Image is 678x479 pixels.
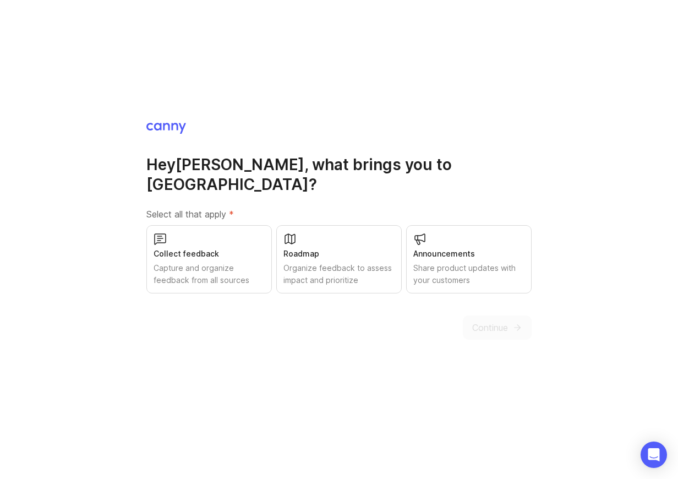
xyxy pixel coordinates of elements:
img: Canny Home [146,123,186,134]
div: Share product updates with your customers [413,262,524,286]
button: AnnouncementsShare product updates with your customers [406,225,532,293]
h1: Hey [PERSON_NAME] , what brings you to [GEOGRAPHIC_DATA]? [146,155,532,194]
div: Organize feedback to assess impact and prioritize [283,262,395,286]
div: Open Intercom Messenger [641,442,667,468]
button: Collect feedbackCapture and organize feedback from all sources [146,225,272,293]
button: RoadmapOrganize feedback to assess impact and prioritize [276,225,402,293]
div: Announcements [413,248,524,260]
div: Capture and organize feedback from all sources [154,262,265,286]
div: Collect feedback [154,248,265,260]
label: Select all that apply [146,208,532,221]
div: Roadmap [283,248,395,260]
